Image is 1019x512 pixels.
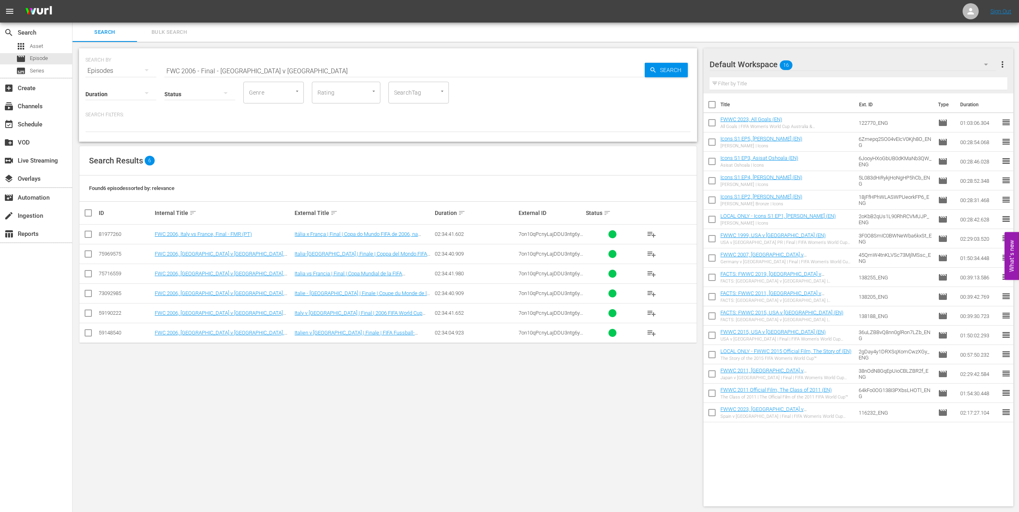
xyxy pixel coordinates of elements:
[990,8,1011,14] a: Sign Out
[145,156,155,165] span: 6
[720,213,836,219] a: LOCAL ONLY - Icons S1 EP1, [PERSON_NAME] (EN)
[647,229,656,239] span: playlist_add
[642,323,661,343] button: playlist_add
[99,251,152,257] div: 75969575
[645,63,688,77] button: Search
[720,259,852,264] div: Germany v [GEOGRAPHIC_DATA] | Final | FIFA Women's World Cup [GEOGRAPHIC_DATA] 2007™ | Full Match...
[5,6,15,16] span: menu
[957,268,1001,287] td: 00:39:13.586
[720,279,852,284] div: FACTS: [GEOGRAPHIC_DATA] v [GEOGRAPHIC_DATA] | [GEOGRAPHIC_DATA] 2019
[155,330,287,342] a: FWC 2006, [GEOGRAPHIC_DATA] v [GEOGRAPHIC_DATA], Final - FMR (DE)
[938,157,948,166] span: Episode
[295,330,418,348] a: Italien v [GEOGRAPHIC_DATA] | Finale | FIFA Fussball-Weltmeisterschaft Deutschland 2006™ | Spiel ...
[720,375,852,380] div: Japan v [GEOGRAPHIC_DATA] | Final | FIFA Women's World Cup [GEOGRAPHIC_DATA] 2011™ | Full Match R...
[938,234,948,244] span: Episode
[99,310,152,316] div: 59190222
[647,249,656,259] span: playlist_add
[720,367,807,380] a: FWWC 2011, [GEOGRAPHIC_DATA] v [GEOGRAPHIC_DATA] (EN)
[4,138,14,147] span: VOD
[16,66,26,76] span: Series
[938,311,948,321] span: Episode
[1001,330,1011,340] span: reorder
[519,210,583,216] div: External ID
[957,190,1001,210] td: 00:28:31.468
[155,290,287,302] a: FWC 2006, [GEOGRAPHIC_DATA] v [GEOGRAPHIC_DATA], Final - FMR (FR)
[438,87,446,95] button: Open
[30,42,43,50] span: Asset
[1001,195,1011,204] span: reorder
[4,193,14,202] span: Automation
[720,124,852,129] div: All Goals | FIFA Women's World Cup Australia & [GEOGRAPHIC_DATA] 2023™
[1001,214,1011,224] span: reorder
[720,182,802,187] div: [PERSON_NAME] | Icons
[642,264,661,283] button: playlist_add
[435,290,516,296] div: 02:34:40.909
[720,394,848,400] div: The Class of 2011 | The Official Film of the 2011 FIFA World Cup™
[938,408,948,417] span: Episode
[1001,233,1011,243] span: reorder
[435,231,516,237] div: 02:34:41.602
[4,83,14,93] span: Create
[957,306,1001,326] td: 00:39:30.723
[957,384,1001,403] td: 01:54:30.448
[855,171,935,190] td: 5L083dHiRykjHoNgHP5hCb_ENG
[938,195,948,205] span: Episode
[295,270,405,283] a: Italia vs Francia | Final | Copa Mundial de la FIFA [GEOGRAPHIC_DATA] 2006™ | Partido completo
[938,176,948,186] span: Episode
[720,240,852,245] div: USA v [GEOGRAPHIC_DATA] PR | Final | FIFA Women's World Cup [GEOGRAPHIC_DATA] 1999™ | Full Match ...
[720,271,824,283] a: FACTS: FWWC 2019, [GEOGRAPHIC_DATA] v [GEOGRAPHIC_DATA] (EN)
[99,231,152,237] div: 81977260
[519,231,583,243] span: 7on10qPcnyLajDDU3ntg6y_POR
[720,174,802,180] a: Icons S1 EP4, [PERSON_NAME] (EN)
[519,330,583,342] span: 7on10qPcnyLajDDU3ntg6y_DE
[155,310,286,322] a: FWC 2006, [GEOGRAPHIC_DATA] v [GEOGRAPHIC_DATA] (EN)
[16,54,26,64] span: Episode
[854,93,933,116] th: Ext. ID
[519,251,583,263] span: 7on10qPcnyLajDDU3ntg6y_ITA
[938,292,948,301] span: Episode
[720,329,826,335] a: FWWC 2015, USA v [GEOGRAPHIC_DATA] (EN)
[938,369,948,379] span: Episode
[435,270,516,277] div: 02:34:41.980
[4,28,14,37] span: Search
[720,290,824,302] a: FACTS: FWWC 2011, [GEOGRAPHIC_DATA] v [GEOGRAPHIC_DATA] (EN)
[938,253,948,263] span: Episode
[435,330,516,336] div: 02:34:04.923
[99,210,152,216] div: ID
[855,364,935,384] td: 38nOdN8GqEpUioCBLZBR2f_ENG
[855,190,935,210] td: 18jFfHPhWLASWPUeorkFP6_ENG
[720,232,826,238] a: FWWC 1999, USA v [GEOGRAPHIC_DATA] (EN)
[30,54,48,62] span: Episode
[295,208,432,218] div: External Title
[155,208,292,218] div: Internal Title
[720,310,843,316] a: FACTS: FWWC 2015, USA v [GEOGRAPHIC_DATA] (EN)
[657,63,688,77] span: Search
[1001,156,1011,166] span: reorder
[720,252,807,264] a: FWWC 2007, [GEOGRAPHIC_DATA] v [GEOGRAPHIC_DATA] (EN)
[720,201,802,206] div: [PERSON_NAME] Bronze | Icons
[293,87,301,95] button: Open
[855,248,935,268] td: 45QmW4tnKLVSc73MjlMSsc_ENG
[189,209,197,217] span: sort
[85,111,691,118] p: Search Filters:
[855,384,935,403] td: 64kFo0OG138I3PXbsLHOTl_ENG
[295,231,421,243] a: Itália x França | Final | Copa do Mundo FIFA de 2006, na [GEOGRAPHIC_DATA] | Jogo Completo
[957,345,1001,364] td: 00:57:50.232
[99,270,152,277] div: 75716559
[855,113,935,132] td: 122770_ENG
[720,221,836,226] div: [PERSON_NAME] | Icons
[142,28,197,37] span: Bulk Search
[295,251,430,263] a: Italia-[GEOGRAPHIC_DATA] | Finale | Coppa del Mondo FIFA Germania 2006 | Match completo
[4,101,14,111] span: Channels
[855,403,935,422] td: 116232_ENG
[155,251,287,263] a: FWC 2006, [GEOGRAPHIC_DATA] v [GEOGRAPHIC_DATA], Final - FMR (IT)
[1001,369,1011,378] span: reorder
[30,67,44,75] span: Series
[957,364,1001,384] td: 02:29:42.584
[85,60,156,82] div: Episodes
[370,87,378,95] button: Open
[519,270,583,283] span: 7on10qPcnyLajDDU3ntg6y_ES
[938,215,948,224] span: Episode
[1001,407,1011,417] span: reorder
[99,330,152,336] div: 59148540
